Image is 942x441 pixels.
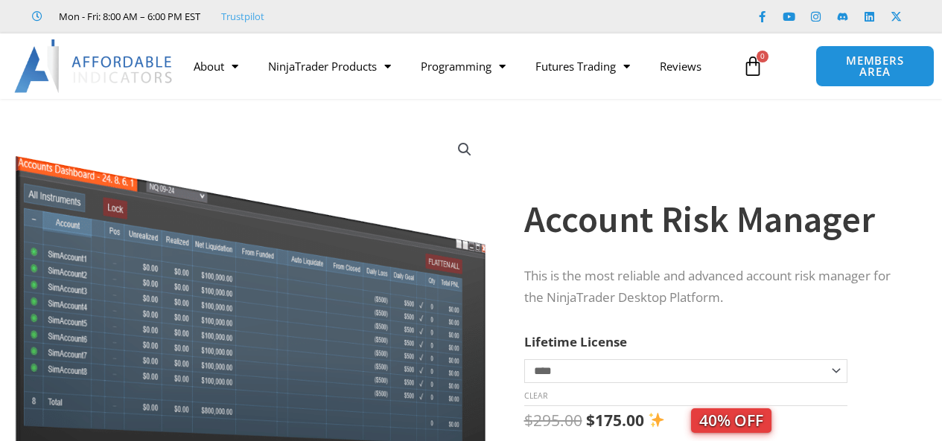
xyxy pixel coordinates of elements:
a: Clear options [524,390,547,401]
a: View full-screen image gallery [451,136,478,163]
bdi: 295.00 [524,410,582,431]
h1: Account Risk Manager [524,193,906,245]
a: Reviews [645,49,716,83]
a: Trustpilot [221,7,264,25]
label: Lifetime License [524,333,627,350]
img: ✨ [649,412,664,428]
a: MEMBERS AREA [815,45,934,87]
img: LogoAI | Affordable Indicators – NinjaTrader [14,39,174,93]
span: 40% OFF [691,408,771,433]
a: Programming [406,49,521,83]
span: MEMBERS AREA [831,55,918,77]
span: $ [524,410,533,431]
span: 0 [757,51,768,62]
a: NinjaTrader Products [253,49,406,83]
span: $ [586,410,595,431]
a: About [179,49,253,83]
a: 0 [720,45,786,88]
nav: Menu [179,49,735,83]
bdi: 175.00 [586,410,644,431]
p: This is the most reliable and advanced account risk manager for the NinjaTrader Desktop Platform. [524,265,906,309]
span: Mon - Fri: 8:00 AM – 6:00 PM EST [55,7,200,25]
a: Futures Trading [521,49,645,83]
